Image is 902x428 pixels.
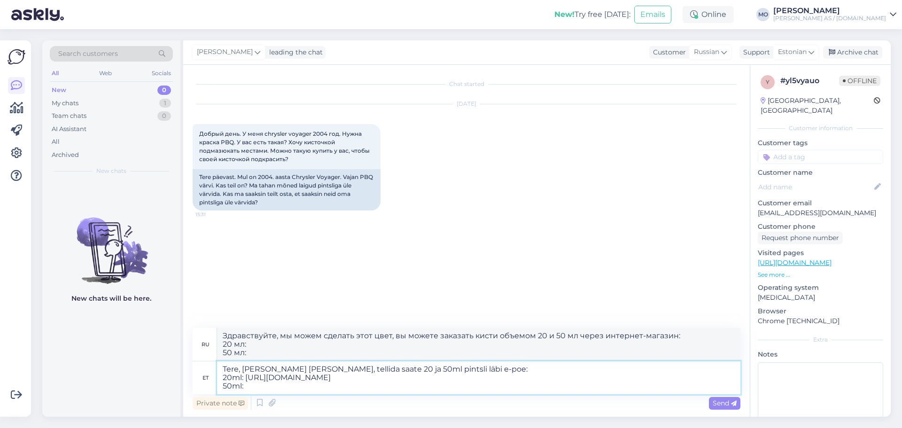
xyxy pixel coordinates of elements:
[758,258,832,267] a: [URL][DOMAIN_NAME]
[758,124,883,132] div: Customer information
[202,370,209,386] div: et
[96,167,126,175] span: New chats
[778,47,807,57] span: Estonian
[71,294,151,303] p: New chats will be here.
[193,397,248,410] div: Private note
[157,111,171,121] div: 0
[756,8,770,21] div: MO
[758,198,883,208] p: Customer email
[634,6,671,23] button: Emails
[766,78,770,86] span: y
[195,211,231,218] span: 15:31
[265,47,323,57] div: leading the chat
[52,125,86,134] div: AI Assistant
[197,47,253,57] span: [PERSON_NAME]
[758,138,883,148] p: Customer tags
[758,306,883,316] p: Browser
[773,15,886,22] div: [PERSON_NAME] AS / [DOMAIN_NAME]
[217,361,740,394] textarea: Tere, [PERSON_NAME] [PERSON_NAME], tellida saate 20 ja 50ml pintsli läbi e-poe: 20ml: [URL][DOMAI...
[52,137,60,147] div: All
[758,293,883,303] p: [MEDICAL_DATA]
[773,7,886,15] div: [PERSON_NAME]
[758,208,883,218] p: [EMAIL_ADDRESS][DOMAIN_NAME]
[773,7,896,22] a: [PERSON_NAME][PERSON_NAME] AS / [DOMAIN_NAME]
[199,130,371,163] span: Добрый день. У меня chrysler voyager 2004 год. Нужна краска PBQ. У вас есть такая? Хочу кисточкой...
[758,182,872,192] input: Add name
[758,168,883,178] p: Customer name
[780,75,839,86] div: # yl5vyauo
[193,169,381,210] div: Tere päevast. Mul on 2004. aasta Chrysler Voyager. Vajan PBQ värvi. Kas teil on? Ma tahan mõned l...
[761,96,874,116] div: [GEOGRAPHIC_DATA], [GEOGRAPHIC_DATA]
[554,9,630,20] div: Try free [DATE]:
[42,201,180,285] img: No chats
[758,222,883,232] p: Customer phone
[758,232,843,244] div: Request phone number
[758,316,883,326] p: Chrome [TECHNICAL_ID]
[217,328,740,361] textarea: Здравствуйте, мы можем сделать этот цвет, вы можете заказать кисти объемом 20 и 50 мл через интер...
[758,350,883,359] p: Notes
[739,47,770,57] div: Support
[157,86,171,95] div: 0
[694,47,719,57] span: Russian
[202,336,210,352] div: ru
[758,283,883,293] p: Operating system
[758,150,883,164] input: Add a tag
[823,46,882,59] div: Archive chat
[97,67,114,79] div: Web
[839,76,880,86] span: Offline
[758,271,883,279] p: See more ...
[758,335,883,344] div: Extra
[50,67,61,79] div: All
[58,49,118,59] span: Search customers
[193,80,740,88] div: Chat started
[52,150,79,160] div: Archived
[150,67,173,79] div: Socials
[8,48,25,66] img: Askly Logo
[193,100,740,108] div: [DATE]
[713,399,737,407] span: Send
[52,99,78,108] div: My chats
[52,111,86,121] div: Team chats
[758,248,883,258] p: Visited pages
[683,6,734,23] div: Online
[554,10,575,19] b: New!
[52,86,66,95] div: New
[159,99,171,108] div: 1
[649,47,686,57] div: Customer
